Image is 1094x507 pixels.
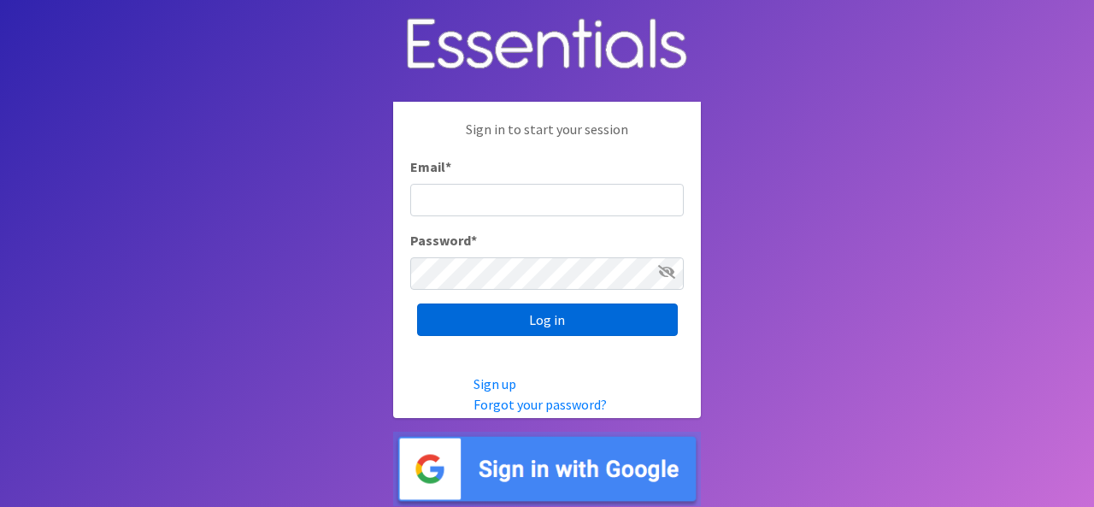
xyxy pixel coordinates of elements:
label: Email [410,156,451,177]
a: Forgot your password? [473,396,607,413]
abbr: required [445,158,451,175]
label: Password [410,230,477,251]
p: Sign in to start your session [410,119,684,156]
input: Log in [417,304,678,336]
img: Sign in with Google [393,432,701,506]
a: Sign up [473,375,516,392]
abbr: required [471,232,477,249]
img: Human Essentials [393,1,701,89]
